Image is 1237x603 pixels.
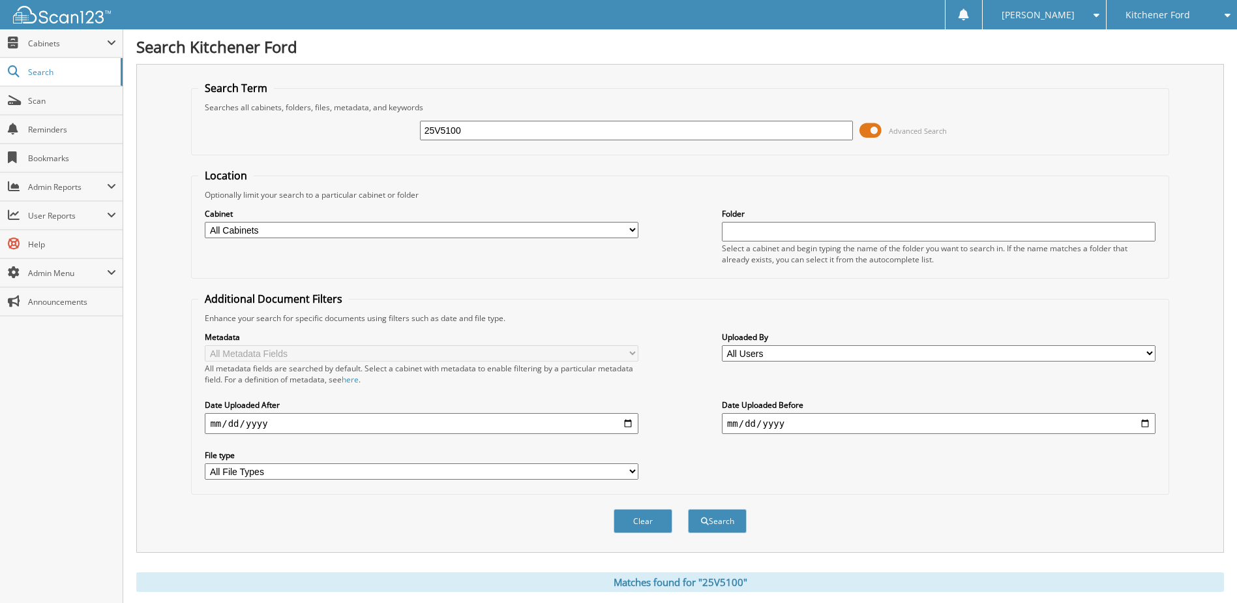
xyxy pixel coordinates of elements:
[28,210,107,221] span: User Reports
[205,363,638,385] div: All metadata fields are searched by default. Select a cabinet with metadata to enable filtering b...
[198,102,1161,113] div: Searches all cabinets, folders, files, metadata, and keywords
[28,268,107,279] span: Admin Menu
[198,189,1161,200] div: Optionally limit your search to a particular cabinet or folder
[136,36,1224,57] h1: Search Kitchener Ford
[28,296,116,307] span: Announcements
[342,374,359,385] a: here
[205,399,638,410] label: Date Uploaded After
[28,153,116,164] span: Bookmarks
[198,313,1161,324] div: Enhance your search for specific documents using filters such as date and file type.
[28,239,116,250] span: Help
[198,81,274,95] legend: Search Term
[688,509,747,533] button: Search
[28,124,116,135] span: Reminders
[205,450,638,461] label: File type
[28,38,107,49] span: Cabinets
[198,292,349,306] legend: Additional Document Filters
[28,95,116,106] span: Scan
[205,413,638,434] input: start
[1125,11,1190,19] span: Kitchener Ford
[28,181,107,193] span: Admin Reports
[205,332,638,343] label: Metadata
[722,208,1155,219] label: Folder
[13,6,111,23] img: scan123-logo-white.svg
[1002,11,1075,19] span: [PERSON_NAME]
[205,208,638,219] label: Cabinet
[722,332,1155,343] label: Uploaded By
[889,126,947,136] span: Advanced Search
[614,509,672,533] button: Clear
[198,168,254,183] legend: Location
[722,243,1155,265] div: Select a cabinet and begin typing the name of the folder you want to search in. If the name match...
[722,413,1155,434] input: end
[136,572,1224,592] div: Matches found for "25V5100"
[28,67,114,78] span: Search
[722,399,1155,410] label: Date Uploaded Before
